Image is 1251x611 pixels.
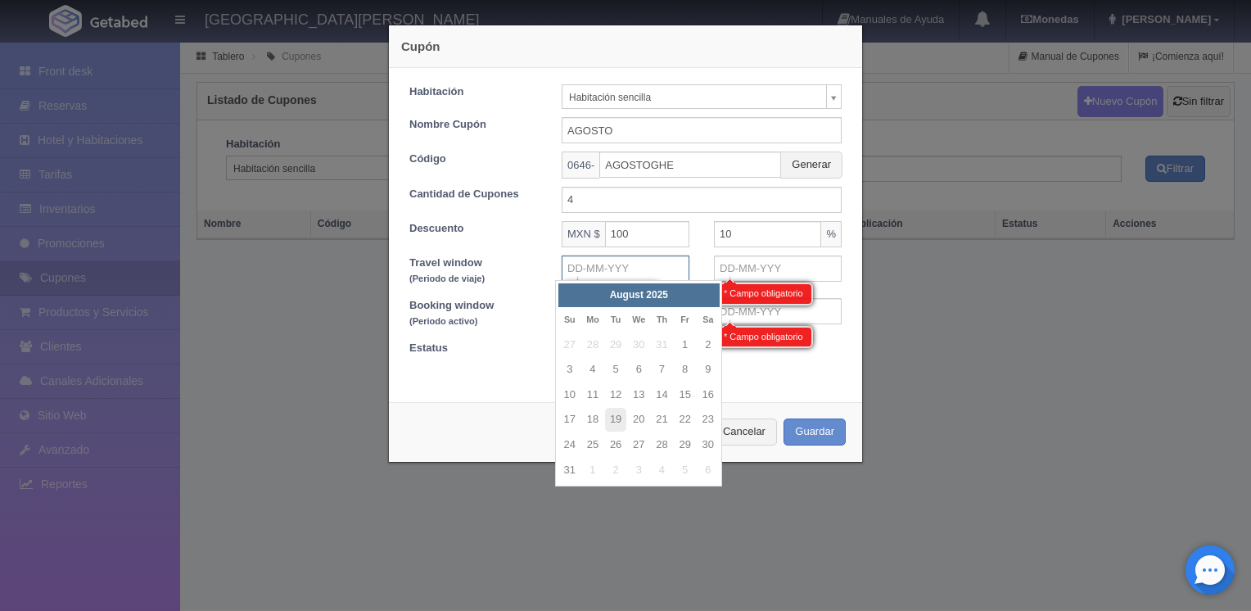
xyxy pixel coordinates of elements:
a: 27 [628,433,649,457]
div: * Campo obligatorio [714,326,813,349]
a: 10 [559,383,580,407]
a: 24 [559,433,580,457]
a: 14 [651,383,672,407]
span: 6 [698,459,719,482]
button: Generar [780,152,842,179]
span: Friday [680,315,689,324]
label: Booking window [397,298,549,328]
a: 12 [605,383,626,407]
a: 9 [698,358,719,382]
input: DD-MM-YYY [714,256,842,282]
span: 28 [582,333,603,357]
label: Cantidad de Cupones [397,187,549,202]
label: Travel window [397,256,549,286]
span: % [821,221,842,247]
a: 7 [651,358,672,382]
a: 23 [698,408,719,432]
button: Guardar [784,419,846,446]
a: 29 [675,433,696,457]
a: 16 [698,383,719,407]
span: 4 [651,459,672,482]
a: 15 [675,383,696,407]
a: 17 [559,408,580,432]
a: 28 [651,433,672,457]
span: 31 [651,333,672,357]
label: Estatus [397,341,549,356]
label: Habitación [397,84,549,100]
a: 2 [698,333,719,357]
a: 1 [675,333,696,357]
a: 3 [559,358,580,382]
span: 29 [605,333,626,357]
a: 11 [582,383,603,407]
span: Prev [562,287,576,300]
span: 2025 [646,289,668,301]
a: Next [700,285,718,303]
label: Descuento [397,221,549,237]
span: Saturday [702,315,713,324]
a: 22 [675,408,696,432]
input: DD-MM-YYY [562,256,689,282]
a: 13 [628,383,649,407]
a: 20 [628,408,649,432]
a: 18 [582,408,603,432]
span: Monday [586,315,599,324]
small: (Periodo de viaje) [409,274,485,283]
span: 1 [582,459,603,482]
a: 30 [698,433,719,457]
a: 21 [651,408,672,432]
span: Thursday [657,315,667,324]
a: 25 [582,433,603,457]
span: Habitación sencilla [569,85,820,110]
button: Cancelar [711,419,777,446]
a: Habitación sencilla [562,84,842,109]
small: (Periodo activo) [409,316,477,326]
span: 0646- [562,152,599,179]
span: MXN $ [562,221,605,247]
a: 19 [605,408,626,432]
span: 5 [675,459,696,482]
a: Prev [560,285,578,303]
input: DD-MM-YYY [714,298,842,324]
a: 6 [628,358,649,382]
a: 31 [559,459,580,482]
span: Sunday [564,315,576,324]
a: 4 [582,358,603,382]
label: Nombre Cupón [397,117,549,133]
span: Wednesday [632,315,645,324]
span: 27 [559,333,580,357]
span: Next [702,287,716,300]
span: 2 [605,459,626,482]
span: August [610,289,644,301]
a: 5 [605,358,626,382]
a: 26 [605,433,626,457]
a: 8 [675,358,696,382]
div: * Campo obligatorio [714,283,813,305]
span: Tuesday [611,315,621,324]
h4: Cupón [401,38,850,55]
span: 30 [628,333,649,357]
span: 3 [628,459,649,482]
label: Código [397,152,549,167]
